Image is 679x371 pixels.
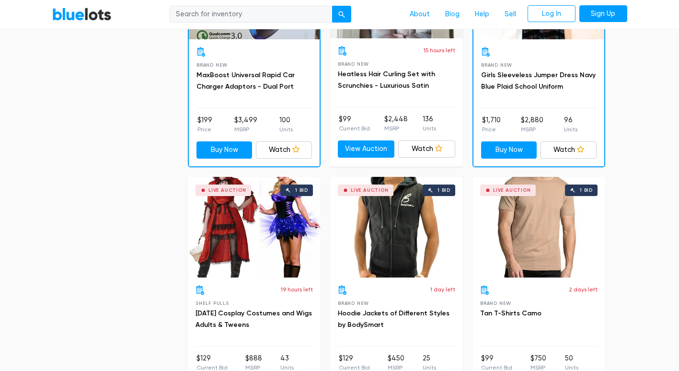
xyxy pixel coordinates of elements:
p: MSRP [384,124,408,133]
li: $2,448 [384,114,408,133]
a: Watch [541,141,597,159]
li: $3,499 [234,115,257,134]
a: Watch [398,140,455,158]
span: Brand New [338,301,369,306]
li: $199 [197,115,212,134]
p: 1 day left [430,285,455,294]
span: Shelf Pulls [196,301,229,306]
div: Live Auction [493,188,531,193]
div: Live Auction [208,188,246,193]
a: BlueLots [52,7,112,21]
p: Price [482,125,501,134]
span: Brand New [196,62,228,68]
a: Help [467,5,497,23]
a: Buy Now [196,141,253,159]
a: Sell [497,5,524,23]
li: 96 [564,115,577,134]
p: Price [197,125,212,134]
p: Units [279,125,293,134]
li: $1,710 [482,115,501,134]
p: 15 hours left [424,46,455,55]
a: MaxBoost Universal Rapid Car Charger Adaptors - Dual Port [196,71,295,91]
p: Units [564,125,577,134]
div: 1 bid [437,188,450,193]
span: Brand New [480,301,511,306]
input: Search for inventory [170,6,333,23]
div: 1 bid [295,188,308,193]
a: Live Auction 1 bid [472,177,605,278]
a: Hoodie Jackets of Different Styles by BodySmart [338,309,449,329]
p: Current Bid [339,124,370,133]
a: About [402,5,437,23]
a: Blog [437,5,467,23]
span: Brand New [338,61,369,67]
div: Live Auction [351,188,389,193]
a: Tan T-Shirts Camo [480,309,541,317]
span: Brand New [481,62,512,68]
a: Buy Now [481,141,537,159]
a: [DATE] Cosplay Costumes and Wigs Adults & Tweens [196,309,312,329]
a: Sign Up [579,5,627,23]
a: Log In [528,5,575,23]
div: 1 bid [580,188,593,193]
a: Heatless Hair Curling Set with Scrunchies - Luxurious Satin [338,70,435,90]
a: Girls Sleeveless Jumper Dress Navy Blue Plaid School Uniform [481,71,596,91]
p: MSRP [521,125,543,134]
li: $99 [339,114,370,133]
li: $2,880 [521,115,543,134]
p: MSRP [234,125,257,134]
a: View Auction [338,140,395,158]
li: 100 [279,115,293,134]
a: Live Auction 1 bid [330,177,463,278]
p: 2 days left [569,285,598,294]
a: Watch [256,141,312,159]
p: Units [423,124,436,133]
li: 136 [423,114,436,133]
a: Live Auction 1 bid [188,177,321,278]
p: 19 hours left [281,285,313,294]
